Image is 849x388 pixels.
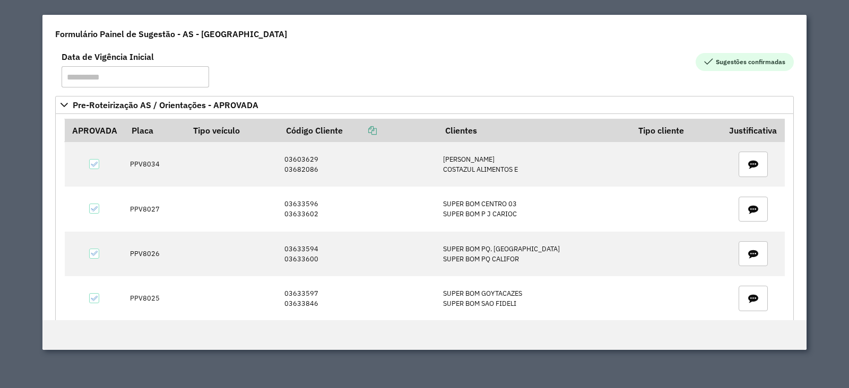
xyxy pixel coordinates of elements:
span: Sugestões confirmadas [696,53,794,71]
th: Tipo veículo [186,119,279,142]
th: Justificativa [722,119,785,142]
label: Data de Vigência Inicial [62,50,154,63]
th: Clientes [438,119,631,142]
td: PPV8027 [124,187,186,231]
td: 03633596 03633602 [279,187,438,231]
td: 03633594 03633600 [279,232,438,276]
th: Placa [124,119,186,142]
th: Código Cliente [279,119,438,142]
td: 03603629 03682086 [279,142,438,187]
td: PPV8025 [124,276,186,321]
a: Copiar [343,125,377,136]
td: SUPER BOM GOYTACAZES SUPER BOM SAO FIDELI [438,276,631,321]
td: PPV8034 [124,142,186,187]
td: SUPER BOM CENTRO 03 SUPER BOM P J CARIOC [438,187,631,231]
h4: Formulário Painel de Sugestão - AS - [GEOGRAPHIC_DATA] [55,28,287,40]
th: APROVADA [65,119,125,142]
td: [PERSON_NAME] COSTAZUL ALIMENTOS E [438,142,631,187]
a: Pre-Roteirização AS / Orientações - APROVADA [55,96,794,114]
span: Pre-Roteirização AS / Orientações - APROVADA [73,101,258,109]
th: Tipo cliente [631,119,722,142]
td: 03633597 03633846 [279,276,438,321]
td: PPV8026 [124,232,186,276]
td: SUPER BOM PQ. [GEOGRAPHIC_DATA] SUPER BOM PQ CALIFOR [438,232,631,276]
